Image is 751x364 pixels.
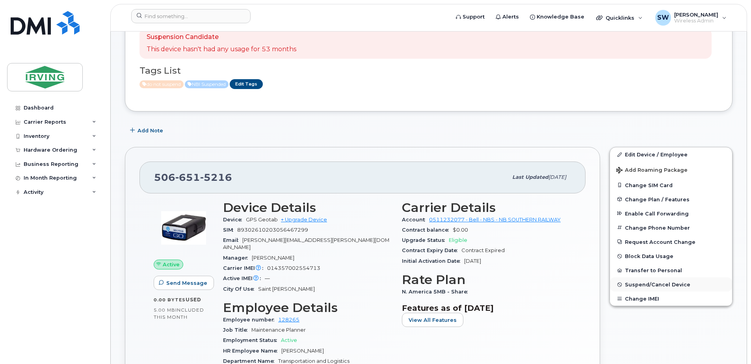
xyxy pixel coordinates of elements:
span: Active IMEI [223,275,265,281]
a: Edit Tags [230,79,263,89]
span: 506 [154,171,232,183]
h3: Carrier Details [402,201,571,215]
button: Block Data Usage [610,249,732,263]
span: Email [223,237,242,243]
span: SIM [223,227,237,233]
span: Eligible [449,237,467,243]
span: Upgrade Status [402,237,449,243]
button: Add Roaming Package [610,162,732,178]
button: Suspend/Cancel Device [610,277,732,292]
h3: Employee Details [223,301,392,315]
span: Send Message [166,279,207,287]
button: Change Plan / Features [610,192,732,206]
span: $0.00 [453,227,468,233]
span: Add Note [138,127,163,134]
div: Quicklinks [591,10,648,26]
a: 128265 [278,317,299,323]
span: Account [402,217,429,223]
span: Wireless Admin [674,18,718,24]
span: [PERSON_NAME] [252,255,294,261]
span: View All Features [409,316,457,324]
input: Find something... [131,9,251,23]
span: [PERSON_NAME] [674,11,718,18]
span: Department Name [223,358,278,364]
a: Alerts [490,9,524,25]
span: Employee number [223,317,278,323]
span: Device [223,217,246,223]
span: HR Employee Name [223,348,281,354]
span: Contract balance [402,227,453,233]
span: 0.00 Bytes [154,297,186,303]
span: Knowledge Base [537,13,584,21]
span: [DATE] [464,258,481,264]
button: Transfer to Personal [610,263,732,277]
span: [DATE] [548,174,566,180]
span: Alerts [502,13,519,21]
h3: Features as of [DATE] [402,303,571,313]
span: 651 [175,171,200,183]
span: Contract Expiry Date [402,247,461,253]
span: Initial Activation Date [402,258,464,264]
span: Saint [PERSON_NAME] [258,286,315,292]
button: Change IMEI [610,292,732,306]
p: This device hasn't had any usage for 53 months [147,45,296,54]
h3: Rate Plan [402,273,571,287]
span: City Of Use [223,286,258,292]
span: Active [281,337,297,343]
h3: Tags List [139,66,718,76]
span: Add Roaming Package [616,167,688,175]
h3: Device Details [223,201,392,215]
span: [PERSON_NAME][EMAIL_ADDRESS][PERSON_NAME][DOMAIN_NAME] [223,237,389,250]
span: used [186,297,201,303]
span: SW [657,13,669,22]
span: Contract Expired [461,247,505,253]
a: Knowledge Base [524,9,590,25]
a: Edit Device / Employee [610,147,732,162]
span: GPS Geotab [246,217,278,223]
span: Last updated [512,174,548,180]
span: Enable Call Forwarding [625,210,689,216]
span: Transportation and Logistics [278,358,349,364]
span: included this month [154,307,204,320]
span: Job Title [223,327,251,333]
span: Manager [223,255,252,261]
img: image20231002-3703462-1aj3rdm.jpeg [160,204,207,252]
button: View All Features [402,313,463,327]
span: Support [463,13,485,21]
a: + Upgrade Device [281,217,327,223]
a: Support [450,9,490,25]
span: 89302610203056467299 [237,227,308,233]
span: — [265,275,270,281]
span: Active [163,261,180,268]
span: Carrier IMEI [223,265,267,271]
span: 5216 [200,171,232,183]
button: Send Message [154,276,214,290]
span: Employment Status [223,337,281,343]
button: Request Account Change [610,235,732,249]
a: 0511232077 - Bell - NBS - NB SOUTHERN RAILWAY [429,217,561,223]
span: Active [185,80,229,88]
div: Sally Wyers [650,10,732,26]
span: Change Plan / Features [625,196,690,202]
span: Active [139,80,184,88]
span: Maintenance Planner [251,327,306,333]
button: Change Phone Number [610,221,732,235]
span: Suspend/Cancel Device [625,282,690,288]
button: Change SIM Card [610,178,732,192]
span: [PERSON_NAME] [281,348,324,354]
button: Add Note [125,123,170,137]
span: N. America 5MB - Share [402,289,472,295]
span: 5.00 MB [154,307,175,313]
button: Enable Call Forwarding [610,206,732,221]
p: Suspension Candidate [147,33,296,42]
span: 014357002554713 [267,265,320,271]
span: Quicklinks [606,15,634,21]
